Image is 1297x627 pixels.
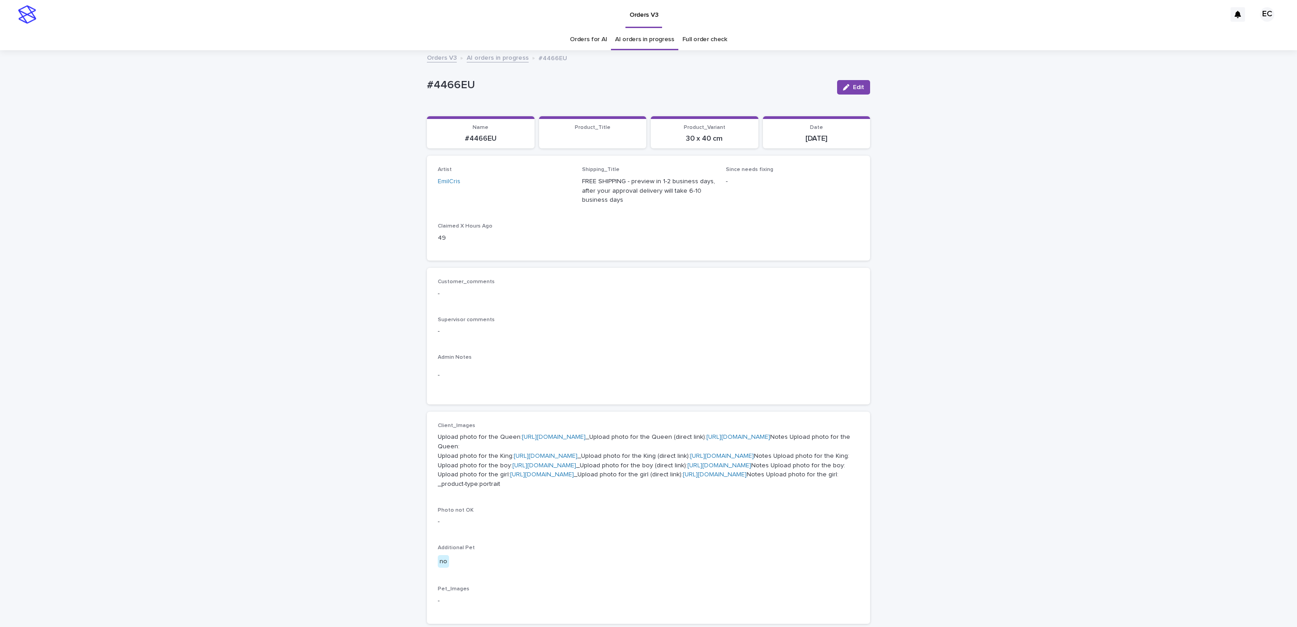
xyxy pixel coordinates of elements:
div: EC [1260,7,1274,22]
span: Claimed X Hours Ago [438,223,492,229]
p: - [726,177,859,186]
a: [URL][DOMAIN_NAME] [687,462,751,469]
a: [URL][DOMAIN_NAME] [510,471,574,478]
p: #4466EU [432,134,529,143]
button: Edit [837,80,870,95]
a: [URL][DOMAIN_NAME] [512,462,576,469]
p: [DATE] [768,134,865,143]
span: Edit [853,84,864,90]
a: Orders for AI [570,29,607,50]
p: #4466EU [539,52,567,62]
a: AI orders in progress [615,29,674,50]
a: [URL][DOMAIN_NAME] [690,453,754,459]
span: Additional Pet [438,545,475,551]
a: [URL][DOMAIN_NAME] [706,434,770,440]
p: FREE SHIPPING - preview in 1-2 business days, after your approval delivery will take 6-10 busines... [582,177,715,205]
span: Artist [438,167,452,172]
p: - [438,289,859,299]
span: Product_Title [575,125,611,130]
span: Admin Notes [438,355,472,360]
p: 49 [438,233,571,243]
span: Supervisor comments [438,317,495,323]
p: - [438,517,859,527]
span: Date [810,125,823,130]
span: Client_Images [438,423,475,428]
a: [URL][DOMAIN_NAME] [683,471,747,478]
a: Full order check [682,29,727,50]
p: - [438,370,859,380]
a: Orders V3 [427,52,457,62]
p: Upload photo for the Queen: _Upload photo for the Queen (direct link): Notes Upload photo for the... [438,432,859,489]
span: Shipping_Title [582,167,620,172]
span: Pet_Images [438,586,469,592]
a: AI orders in progress [467,52,529,62]
a: [URL][DOMAIN_NAME] [514,453,577,459]
span: Photo not OK [438,508,473,513]
p: #4466EU [427,79,830,92]
a: EmilCris [438,177,460,186]
span: Customer_comments [438,279,495,285]
div: no [438,555,449,568]
img: stacker-logo-s-only.png [18,5,36,24]
p: - [438,327,859,336]
span: Name [473,125,488,130]
a: [URL][DOMAIN_NAME] [522,434,586,440]
p: - [438,596,859,606]
p: 30 x 40 cm [656,134,753,143]
span: Product_Variant [684,125,725,130]
span: Since needs fixing [726,167,773,172]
